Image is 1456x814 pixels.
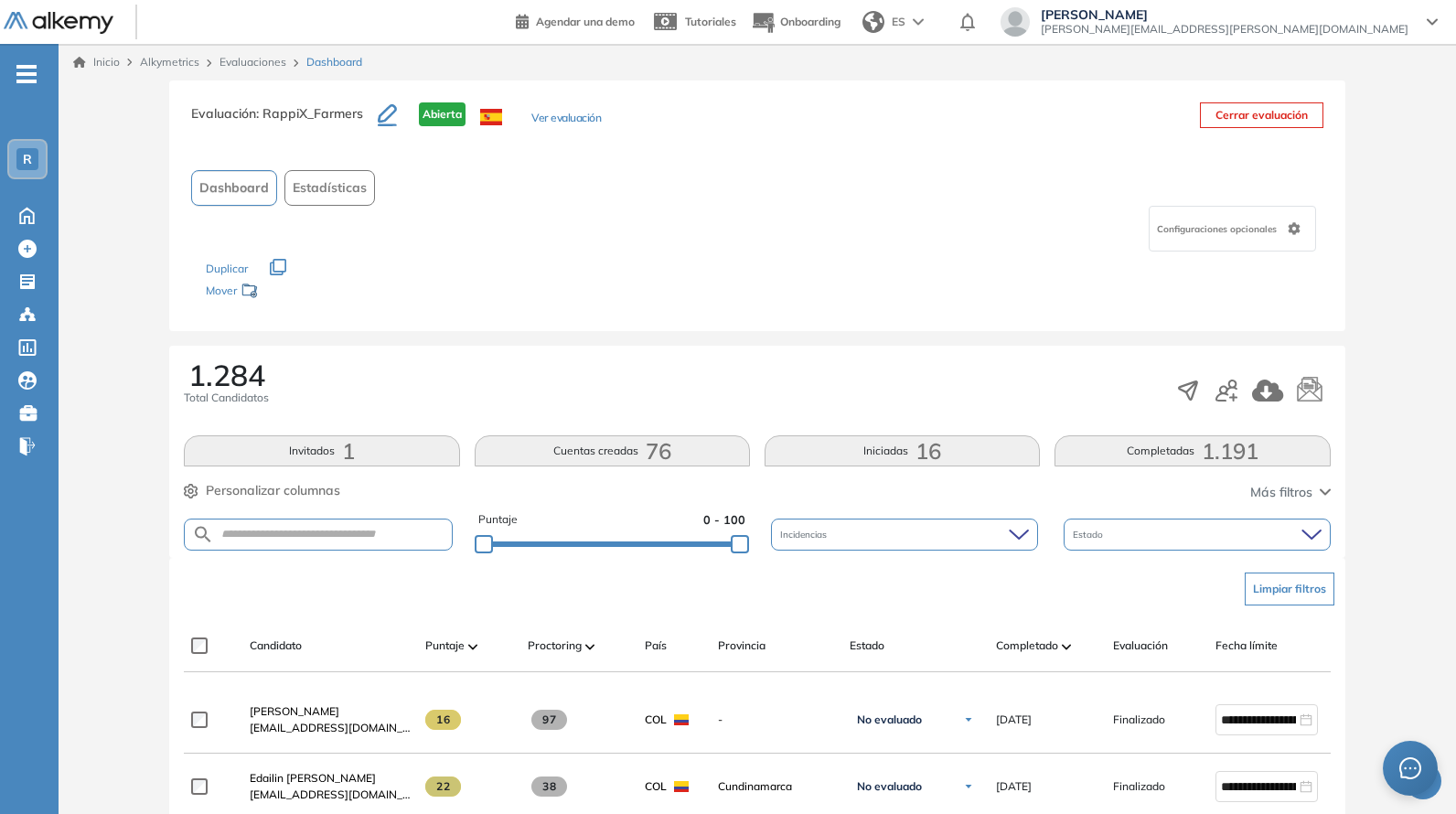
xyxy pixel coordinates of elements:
[192,523,214,546] img: SEARCH_ALT
[862,11,884,33] img: world
[674,781,689,792] img: COL
[425,637,465,654] span: Puntaje
[674,714,689,725] img: COL
[219,55,286,69] a: Evaluaciones
[963,714,974,725] img: Ícono de flecha
[206,481,340,500] span: Personalizar columnas
[206,262,248,275] span: Duplicar
[293,178,367,198] span: Estadísticas
[780,15,840,28] span: Onboarding
[191,102,378,141] h3: Evaluación
[4,12,113,35] img: Logo
[963,781,974,792] img: Ícono de flecha
[23,152,32,166] span: R
[703,511,745,529] span: 0 - 100
[419,102,466,126] span: Abierta
[184,481,340,500] button: Personalizar columnas
[188,360,265,390] span: 1.284
[284,170,375,206] button: Estadísticas
[1250,483,1331,502] button: Más filtros
[250,704,339,718] span: [PERSON_NAME]
[16,72,37,76] i: -
[191,170,277,206] button: Dashboard
[1055,435,1330,466] button: Completadas1.191
[475,435,750,466] button: Cuentas creadas76
[1215,637,1278,654] span: Fecha límite
[1245,573,1334,605] button: Limpiar filtros
[250,703,411,720] a: [PERSON_NAME]
[1064,519,1331,551] div: Estado
[857,712,922,727] span: No evaluado
[184,390,269,406] span: Total Candidatos
[645,778,667,795] span: COL
[996,637,1058,654] span: Completado
[765,435,1040,466] button: Iniciadas16
[1073,528,1107,541] span: Estado
[206,275,389,309] div: Mover
[780,528,830,541] span: Incidencias
[718,637,765,654] span: Provincia
[1062,644,1071,649] img: [missing "en.ARROW_ALT" translation]
[250,787,411,803] span: [EMAIL_ADDRESS][DOMAIN_NAME]
[140,55,199,69] span: Alkymetrics
[645,712,667,728] span: COL
[250,720,411,736] span: [EMAIL_ADDRESS][DOMAIN_NAME]
[1399,757,1421,779] span: message
[425,777,461,797] span: 22
[771,519,1038,551] div: Incidencias
[256,105,363,122] span: : RappiX_Farmers
[1113,637,1168,654] span: Evaluación
[850,637,884,654] span: Estado
[73,54,120,70] a: Inicio
[536,15,635,28] span: Agendar una demo
[250,770,411,787] a: Edailin [PERSON_NAME]
[751,3,840,42] button: Onboarding
[199,178,269,198] span: Dashboard
[996,778,1032,795] span: [DATE]
[857,779,922,794] span: No evaluado
[1149,206,1316,252] div: Configuraciones opcionales
[996,712,1032,728] span: [DATE]
[250,637,302,654] span: Candidato
[1200,102,1323,128] button: Cerrar evaluación
[531,110,601,129] button: Ver evaluación
[1041,22,1408,37] span: [PERSON_NAME][EMAIL_ADDRESS][PERSON_NAME][DOMAIN_NAME]
[478,511,518,529] span: Puntaje
[913,18,924,26] img: arrow
[531,710,567,730] span: 97
[184,435,459,466] button: Invitados1
[1113,712,1165,728] span: Finalizado
[480,109,502,125] img: ESP
[468,644,477,649] img: [missing "en.ARROW_ALT" translation]
[1157,222,1280,236] span: Configuraciones opcionales
[718,778,835,795] span: Cundinamarca
[685,15,736,28] span: Tutoriales
[645,637,667,654] span: País
[425,710,461,730] span: 16
[306,54,362,70] span: Dashboard
[250,771,376,785] span: Edailin [PERSON_NAME]
[1250,483,1312,502] span: Más filtros
[1113,778,1165,795] span: Finalizado
[1041,7,1408,22] span: [PERSON_NAME]
[531,777,567,797] span: 38
[585,644,594,649] img: [missing "en.ARROW_ALT" translation]
[718,712,835,728] span: -
[516,9,635,31] a: Agendar una demo
[892,14,905,30] span: ES
[528,637,582,654] span: Proctoring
